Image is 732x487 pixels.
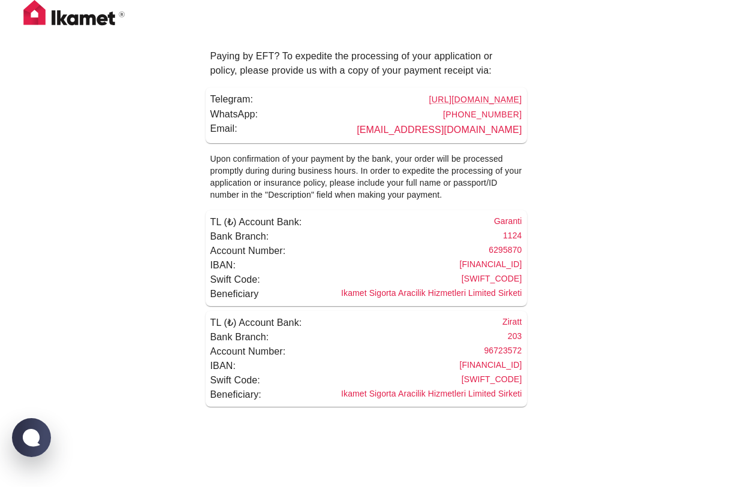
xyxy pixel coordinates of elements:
p: Upon confirmation of your payment by the bank, your order will be processed promptly during durin... [206,148,527,205]
h6: Click to copy [457,359,522,373]
h6: Click to copy [505,330,522,344]
p: Paying by EFT? To expedite the processing of your application or policy, please provide us with a... [206,44,527,83]
p: IBAN: [210,258,242,273]
p: Swift Code: [210,273,266,287]
a: [URL][DOMAIN_NAME] [429,95,522,104]
p: TL (₺) Account Bank: [210,215,308,229]
h6: Click to copy [481,344,522,359]
a: [PHONE_NUMBER] [443,110,522,119]
p: Account Number: [210,244,291,258]
p: IBAN: [210,359,242,373]
p: Bank Branch: [210,330,275,344]
p: Telegram: [210,92,254,107]
p: Email: [210,122,237,138]
h6: Click to copy [457,258,522,273]
a: [EMAIL_ADDRESS][DOMAIN_NAME] [357,125,522,135]
p: Swift Code: [210,373,266,388]
p: Beneficiary [210,287,264,301]
p: WhatsApp: [210,107,258,122]
h6: Click to copy [339,287,522,301]
h6: Click to copy [500,316,522,330]
h6: Click to copy [486,244,522,258]
p: Bank Branch: [210,229,275,244]
p: Account Number: [210,344,291,359]
p: Beneficiary: [210,388,267,402]
h6: Click to copy [459,273,522,287]
h6: Click to copy [339,388,522,402]
p: TL (₺) Account Bank: [210,316,308,330]
h6: Click to copy [501,229,522,244]
h6: Click to copy [492,215,522,229]
h6: Click to copy [459,373,522,388]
